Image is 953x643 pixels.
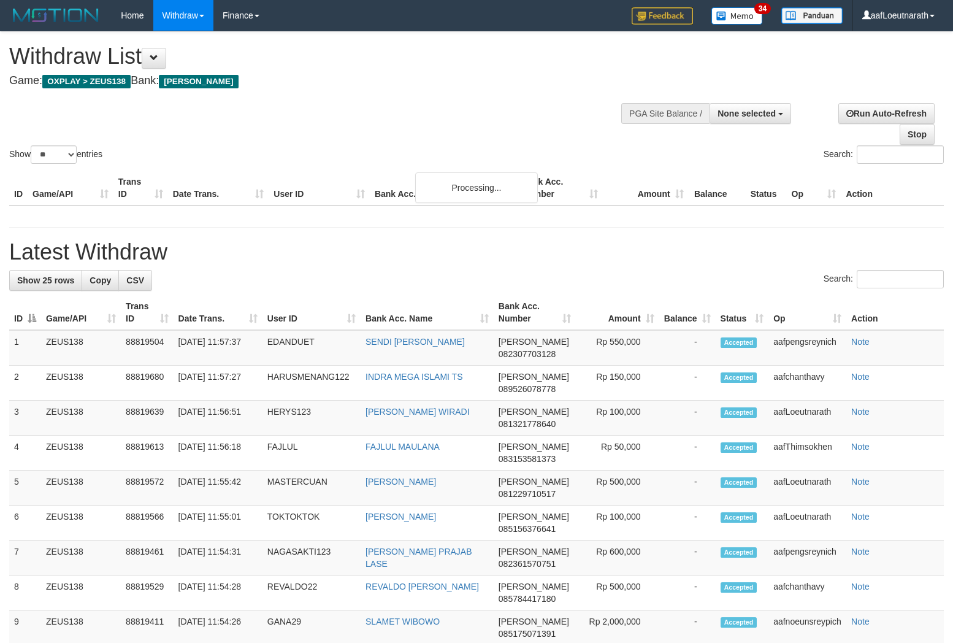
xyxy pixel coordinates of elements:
a: Note [851,407,870,417]
td: HARUSMENANG122 [262,366,361,401]
th: Amount: activate to sort column ascending [576,295,659,330]
td: [DATE] 11:54:31 [174,541,262,576]
th: Bank Acc. Number [517,171,603,206]
span: [PERSON_NAME] [499,372,569,382]
td: 88819613 [121,436,173,471]
select: Showentries [31,145,77,164]
td: 88819680 [121,366,173,401]
a: Note [851,372,870,382]
th: Op: activate to sort column ascending [768,295,846,330]
span: [PERSON_NAME] [499,407,569,417]
td: TOKTOKTOK [262,506,361,541]
img: Button%20Memo.svg [711,7,763,25]
a: INDRA MEGA ISLAMI TS [366,372,462,382]
a: Note [851,337,870,347]
td: - [659,436,716,471]
td: ZEUS138 [41,506,121,541]
td: ZEUS138 [41,436,121,471]
label: Search: [824,145,944,164]
td: 2 [9,366,41,401]
h1: Withdraw List [9,44,623,69]
span: Copy 089526078778 to clipboard [499,384,556,394]
a: CSV [118,270,152,291]
td: [DATE] 11:54:28 [174,576,262,610]
span: Accepted [721,372,757,383]
td: Rp 500,000 [576,471,659,506]
span: Accepted [721,547,757,558]
td: ZEUS138 [41,576,121,610]
td: ZEUS138 [41,366,121,401]
th: Date Trans.: activate to sort column ascending [174,295,262,330]
img: panduan.png [781,7,843,24]
th: User ID [269,171,370,206]
span: Show 25 rows [17,275,74,285]
input: Search: [857,145,944,164]
td: - [659,506,716,541]
a: Note [851,442,870,452]
span: [PERSON_NAME] [499,547,569,556]
img: Feedback.jpg [632,7,693,25]
td: - [659,576,716,610]
a: Copy [82,270,119,291]
td: ZEUS138 [41,330,121,366]
span: [PERSON_NAME] [499,512,569,522]
a: Show 25 rows [9,270,82,291]
a: [PERSON_NAME] WIRADI [366,407,470,417]
th: Trans ID: activate to sort column ascending [121,295,173,330]
span: OXPLAY > ZEUS138 [42,75,131,88]
td: aafLoeutnarath [768,401,846,436]
h4: Game: Bank: [9,75,623,87]
th: Balance: activate to sort column ascending [659,295,716,330]
span: [PERSON_NAME] [159,75,238,88]
span: Accepted [721,337,757,348]
td: 88819566 [121,506,173,541]
th: User ID: activate to sort column ascending [262,295,361,330]
td: - [659,366,716,401]
a: Note [851,512,870,522]
th: Action [846,295,944,330]
td: 88819572 [121,471,173,506]
td: REVALDO22 [262,576,361,610]
td: 88819639 [121,401,173,436]
th: Date Trans. [168,171,269,206]
th: Trans ID [113,171,168,206]
a: [PERSON_NAME] [366,512,436,522]
td: 3 [9,401,41,436]
td: [DATE] 11:56:51 [174,401,262,436]
td: aafpengsreynich [768,330,846,366]
a: Note [851,617,870,626]
span: Copy 083153581373 to clipboard [499,454,556,464]
td: [DATE] 11:57:37 [174,330,262,366]
div: Processing... [415,172,538,203]
a: Note [851,477,870,487]
td: aafLoeutnarath [768,471,846,506]
td: 5 [9,471,41,506]
a: REVALDO [PERSON_NAME] [366,582,479,591]
a: FAJLUL MAULANA [366,442,440,452]
td: HERYS123 [262,401,361,436]
th: Action [841,171,944,206]
span: Copy 082361570751 to clipboard [499,559,556,569]
span: Copy 082307703128 to clipboard [499,349,556,359]
th: Bank Acc. Number: activate to sort column ascending [494,295,576,330]
td: 6 [9,506,41,541]
a: Run Auto-Refresh [838,103,935,124]
a: Note [851,582,870,591]
td: aafpengsreynich [768,541,846,576]
td: 7 [9,541,41,576]
th: Op [787,171,841,206]
a: Note [851,547,870,556]
button: None selected [710,103,791,124]
span: Copy 085175071391 to clipboard [499,629,556,639]
td: NAGASAKTI123 [262,541,361,576]
td: [DATE] 11:55:01 [174,506,262,541]
label: Search: [824,270,944,288]
td: [DATE] 11:56:18 [174,436,262,471]
span: Accepted [721,617,757,628]
img: MOTION_logo.png [9,6,102,25]
td: 1 [9,330,41,366]
td: - [659,541,716,576]
div: PGA Site Balance / [621,103,710,124]
span: Copy [90,275,111,285]
td: ZEUS138 [41,471,121,506]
